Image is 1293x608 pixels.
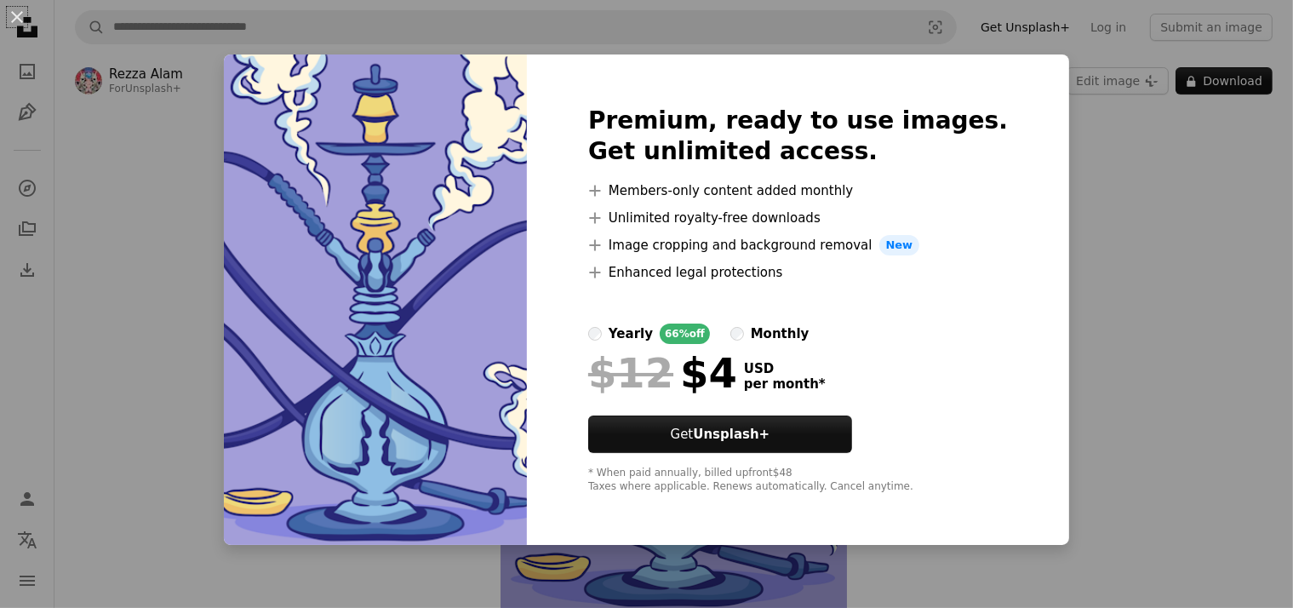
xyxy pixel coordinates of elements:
div: * When paid annually, billed upfront $48 Taxes where applicable. Renews automatically. Cancel any... [588,467,1008,494]
span: per month * [744,376,826,392]
div: $4 [588,351,737,395]
div: monthly [751,324,810,344]
div: 66% off [660,324,710,344]
span: New [879,235,920,255]
h2: Premium, ready to use images. Get unlimited access. [588,106,1008,167]
img: premium_vector-1746541239134-5f635fa0e275 [224,54,527,545]
input: monthly [730,327,744,341]
li: Members-only content added monthly [588,181,1008,201]
span: $12 [588,351,673,395]
span: USD [744,361,826,376]
input: yearly66%off [588,327,602,341]
strong: Unsplash+ [693,427,770,442]
li: Image cropping and background removal [588,235,1008,255]
div: yearly [609,324,653,344]
li: Unlimited royalty-free downloads [588,208,1008,228]
button: GetUnsplash+ [588,416,852,453]
li: Enhanced legal protections [588,262,1008,283]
